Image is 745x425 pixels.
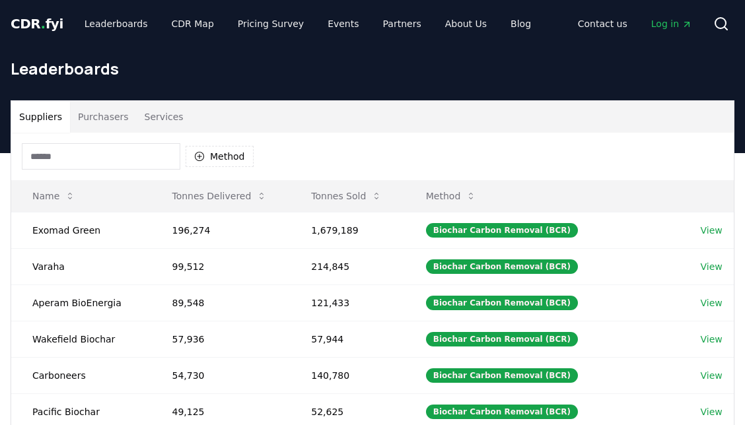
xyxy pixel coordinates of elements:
div: Biochar Carbon Removal (BCR) [426,259,578,274]
button: Name [22,183,86,209]
a: Blog [500,12,542,36]
td: Exomad Green [11,212,151,248]
div: Biochar Carbon Removal (BCR) [426,405,578,419]
td: Wakefield Biochar [11,321,151,357]
a: Events [317,12,369,36]
span: CDR fyi [11,16,63,32]
td: 57,944 [290,321,405,357]
a: View [701,296,723,310]
button: Tonnes Sold [301,183,392,209]
button: Purchasers [70,101,137,133]
a: Partners [373,12,432,36]
a: View [701,224,723,237]
a: Leaderboards [74,12,159,36]
span: Log in [651,17,692,30]
button: Method [186,146,254,167]
a: Log in [641,12,703,36]
a: View [701,260,723,273]
a: About Us [435,12,497,36]
td: 121,433 [290,284,405,321]
a: CDR.fyi [11,15,63,33]
a: View [701,333,723,346]
td: 196,274 [151,212,290,248]
button: Tonnes Delivered [161,183,277,209]
button: Suppliers [11,101,70,133]
div: Biochar Carbon Removal (BCR) [426,223,578,238]
td: 54,730 [151,357,290,393]
div: Biochar Carbon Removal (BCR) [426,368,578,383]
td: 89,548 [151,284,290,321]
td: Aperam BioEnergia [11,284,151,321]
a: Contact us [567,12,638,36]
td: 140,780 [290,357,405,393]
div: Biochar Carbon Removal (BCR) [426,296,578,310]
td: 99,512 [151,248,290,284]
button: Services [137,101,192,133]
nav: Main [567,12,703,36]
td: 214,845 [290,248,405,284]
td: 1,679,189 [290,212,405,248]
div: Biochar Carbon Removal (BCR) [426,332,578,346]
a: CDR Map [161,12,225,36]
span: . [41,16,46,32]
a: View [701,405,723,418]
td: Carboneers [11,357,151,393]
td: Varaha [11,248,151,284]
button: Method [415,183,487,209]
td: 57,936 [151,321,290,357]
a: View [701,369,723,382]
a: Pricing Survey [227,12,314,36]
nav: Main [74,12,542,36]
h1: Leaderboards [11,58,734,79]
